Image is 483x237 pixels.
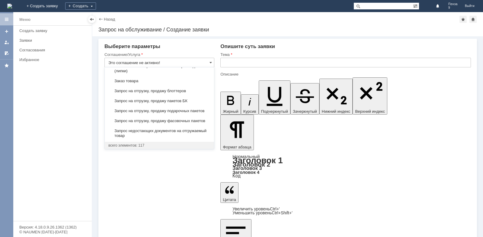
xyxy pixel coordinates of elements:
[104,53,213,57] div: Соглашение/Услуга
[220,115,254,150] button: Формат абзаца
[7,4,12,8] a: Перейти на домашнюю страницу
[272,210,293,215] span: Ctrl+Shift+'
[19,38,88,43] div: Заявки
[17,36,91,45] a: Заявки
[232,161,270,168] a: Заголовок 2
[220,92,241,115] button: Жирный
[259,80,290,115] button: Подчеркнутый
[448,2,458,6] span: Пенза
[261,109,288,114] span: Подчеркнутый
[232,156,283,165] a: Заголовок 1
[17,26,91,35] a: Создать заявку
[322,109,350,114] span: Нижний индекс
[19,16,30,23] div: Меню
[232,206,280,211] a: Increase
[220,182,238,203] button: Цитата
[270,206,280,211] span: Ctrl+'
[108,64,210,73] span: Заказ самоклеющейся этикетки с штрих-кодом (липки)
[220,72,470,76] div: Описание
[108,118,210,123] span: Запрос на отгрузку, продажу фасовочных пакетов
[19,28,88,33] div: Создать заявку
[104,44,160,49] span: Выберите параметры
[108,109,210,113] span: Запрос на отгрузку, продажу подарочных пакетов
[232,173,241,179] a: Код
[108,79,210,83] span: Заказ товара
[355,109,385,114] span: Верхний индекс
[220,44,275,49] span: Опишите суть заявки
[459,16,467,23] div: Добавить в избранное
[413,3,419,8] span: Расширенный поиск
[7,4,12,8] img: logo
[448,6,458,10] span: 9
[220,207,471,215] div: Цитата
[108,128,210,138] span: Запрос недостающих документов на отгружаемый товар
[223,197,236,202] span: Цитата
[2,37,11,47] a: Мои заявки
[243,109,256,114] span: Курсив
[98,27,477,33] div: Запрос на обслуживание / Создание заявки
[104,17,115,21] a: Назад
[19,57,82,62] div: Избранное
[65,2,96,10] div: Создать
[19,225,86,229] div: Версия: 4.18.0.9.26.1362 (1362)
[19,48,88,52] div: Согласования
[232,170,259,175] a: Заголовок 4
[19,230,86,234] div: © NAUMEN [DATE]-[DATE]
[17,45,91,55] a: Согласования
[290,83,319,115] button: Зачеркнутый
[220,154,471,178] div: Формат абзаца
[232,154,260,159] a: Нормальный
[223,109,238,114] span: Жирный
[108,143,210,148] div: всего элементов: 117
[319,79,353,115] button: Нижний индекс
[241,94,259,115] button: Курсив
[232,210,293,215] a: Decrease
[108,89,210,93] span: Запрос на отгрузку, продажу блоттеров
[353,77,387,115] button: Верхний индекс
[232,165,262,171] a: Заголовок 3
[108,99,210,103] span: Запрос на отгрузку, продажу пакетов БК
[2,27,11,36] a: Создать заявку
[88,16,95,23] div: Скрыть меню
[469,16,477,23] div: Сделать домашней страницей
[220,53,470,57] div: Тема
[2,48,11,58] a: Мои согласования
[223,145,251,149] span: Формат абзаца
[293,109,317,114] span: Зачеркнутый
